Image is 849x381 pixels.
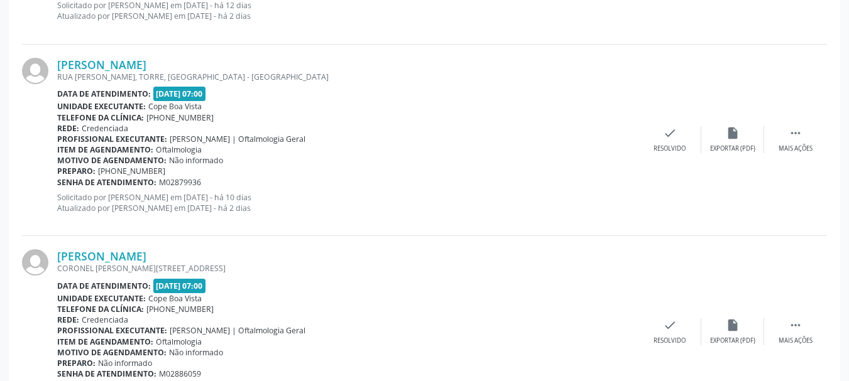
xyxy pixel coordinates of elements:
[57,89,151,99] b: Data de atendimento:
[779,144,813,153] div: Mais ações
[57,249,146,263] a: [PERSON_NAME]
[159,368,201,379] span: M02886059
[82,314,128,325] span: Credenciada
[57,155,167,166] b: Motivo de agendamento:
[57,263,638,274] div: CORONEL [PERSON_NAME][STREET_ADDRESS]
[170,325,305,336] span: [PERSON_NAME] | Oftalmologia Geral
[156,144,202,155] span: Oftalmologia
[153,87,206,101] span: [DATE] 07:00
[57,72,638,82] div: RUA [PERSON_NAME], TORRE, [GEOGRAPHIC_DATA] - [GEOGRAPHIC_DATA]
[170,134,305,144] span: [PERSON_NAME] | Oftalmologia Geral
[57,336,153,347] b: Item de agendamento:
[146,304,214,314] span: [PHONE_NUMBER]
[663,126,677,140] i: check
[57,192,638,213] p: Solicitado por [PERSON_NAME] em [DATE] - há 10 dias Atualizado por [PERSON_NAME] em [DATE] - há 2...
[57,144,153,155] b: Item de agendamento:
[169,155,223,166] span: Não informado
[22,58,48,84] img: img
[710,336,755,345] div: Exportar (PDF)
[57,304,144,314] b: Telefone da clínica:
[82,123,128,134] span: Credenciada
[57,358,96,368] b: Preparo:
[57,314,79,325] b: Rede:
[156,336,202,347] span: Oftalmologia
[789,318,802,332] i: 
[57,177,156,188] b: Senha de atendimento:
[57,368,156,379] b: Senha de atendimento:
[789,126,802,140] i: 
[153,279,206,293] span: [DATE] 07:00
[654,336,686,345] div: Resolvido
[57,325,167,336] b: Profissional executante:
[726,318,740,332] i: insert_drive_file
[169,347,223,358] span: Não informado
[98,358,152,368] span: Não informado
[57,281,151,291] b: Data de atendimento:
[57,166,96,176] b: Preparo:
[654,144,686,153] div: Resolvido
[726,126,740,140] i: insert_drive_file
[148,101,202,112] span: Cope Boa Vista
[57,58,146,72] a: [PERSON_NAME]
[159,177,201,188] span: M02879936
[663,318,677,332] i: check
[57,123,79,134] b: Rede:
[98,166,165,176] span: [PHONE_NUMBER]
[57,112,144,123] b: Telefone da clínica:
[148,293,202,304] span: Cope Boa Vista
[22,249,48,276] img: img
[146,112,214,123] span: [PHONE_NUMBER]
[57,347,167,358] b: Motivo de agendamento:
[57,293,146,304] b: Unidade executante:
[57,101,146,112] b: Unidade executante:
[710,144,755,153] div: Exportar (PDF)
[779,336,813,345] div: Mais ações
[57,134,167,144] b: Profissional executante:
